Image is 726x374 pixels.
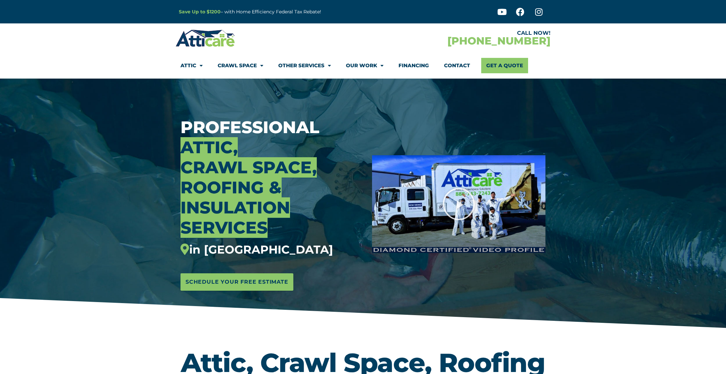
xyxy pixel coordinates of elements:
[442,187,476,221] div: Play Video
[180,273,293,291] a: Schedule Your Free Estimate
[444,58,470,73] a: Contact
[180,58,546,73] nav: Menu
[398,58,429,73] a: Financing
[180,117,362,257] h3: Professional
[481,58,528,73] a: Get A Quote
[179,9,221,15] a: Save Up to $1200
[180,58,203,73] a: Attic
[180,137,317,198] span: Attic, Crawl Space, Roofing &
[278,58,331,73] a: Other Services
[346,58,383,73] a: Our Work
[180,197,290,238] span: Insulation Services
[186,277,288,287] span: Schedule Your Free Estimate
[180,243,362,257] div: in [GEOGRAPHIC_DATA]
[218,58,263,73] a: Crawl Space
[179,8,396,16] p: – with Home Efficiency Federal Tax Rebate!
[363,30,551,36] div: CALL NOW!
